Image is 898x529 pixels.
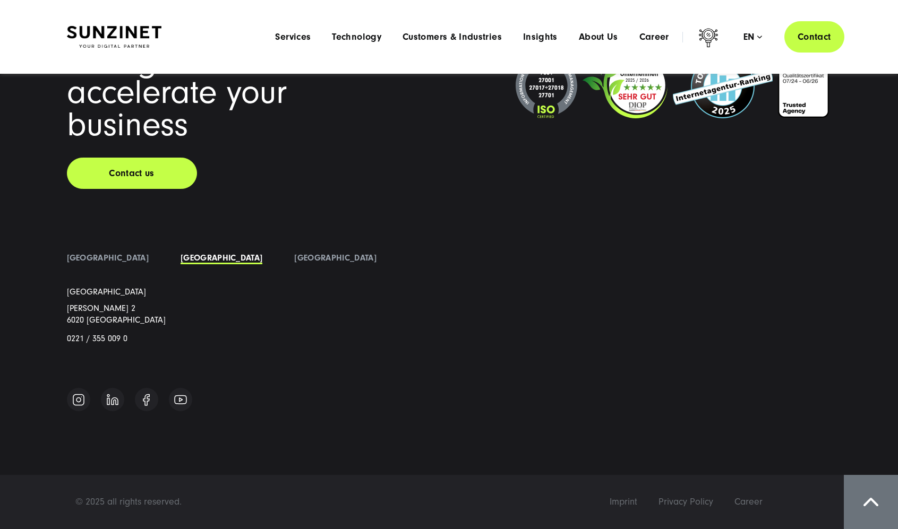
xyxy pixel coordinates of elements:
span: Imprint [610,496,637,507]
span: [PERSON_NAME] 2 6020 [GEOGRAPHIC_DATA] [67,303,166,325]
a: Contact us [67,158,197,189]
a: [GEOGRAPHIC_DATA] [67,286,146,298]
a: Insights [523,32,558,42]
a: Services [275,32,311,42]
img: Klimaneutrales Unternehmen SUNZINET GmbH.svg [583,55,668,118]
a: Career [639,32,669,42]
img: Follow us on Facebook [143,394,150,406]
img: Top Internetagentur und Full Service Digitalagentur SUNZINET - 2024 [673,55,773,118]
a: Contact [784,21,844,53]
span: Career [734,496,763,507]
a: [GEOGRAPHIC_DATA] [294,253,376,263]
img: Follow us on Instagram [72,393,85,406]
p: 0221 / 355 009 0 [67,333,194,344]
a: About Us [579,32,618,42]
span: Privacy Policy [658,496,713,507]
a: [GEOGRAPHIC_DATA] [67,253,149,263]
a: Customers & Industries [403,32,502,42]
img: ISO-Seal 2024 [516,55,577,119]
span: Let's grow and accelerate your business [67,41,287,144]
img: Follow us on Youtube [174,395,187,404]
a: Technology [332,32,381,42]
span: © 2025 all rights reserved. [75,496,182,507]
div: en [743,32,762,42]
img: SUNZINET Full Service Digital Agentur [67,26,161,48]
img: BVDW-Zertifizierung-Weiß [778,55,829,118]
img: Follow us on Linkedin [107,394,118,405]
a: [GEOGRAPHIC_DATA] [181,253,262,263]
